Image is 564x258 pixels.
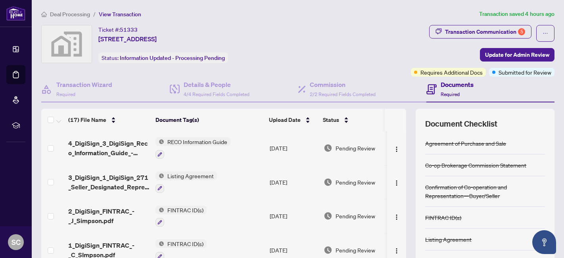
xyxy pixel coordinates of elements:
span: Listing Agreement [164,171,217,180]
img: Status Icon [155,171,164,180]
span: Status [323,116,339,124]
div: Confirmation of Co-operation and Representation—Buyer/Seller [425,183,545,200]
div: Status: [98,52,228,63]
span: Upload Date [269,116,301,124]
img: Status Icon [155,137,164,146]
img: Status Icon [155,206,164,214]
span: Information Updated - Processing Pending [120,54,225,62]
span: Document Checklist [425,118,497,129]
div: Ticket #: [98,25,138,34]
img: Document Status [324,178,332,187]
td: [DATE] [267,165,320,199]
span: ellipsis [543,31,548,36]
div: Agreement of Purchase and Sale [425,139,506,148]
span: SC [12,237,21,248]
th: (17) File Name [65,109,152,131]
img: Logo [393,248,400,254]
span: home [41,12,47,17]
td: [DATE] [267,199,320,233]
h4: Transaction Wizard [56,80,112,89]
button: Status IconRECO Information Guide [155,137,230,159]
button: Status IconListing Agreement [155,171,217,193]
span: 51333 [120,26,138,33]
img: Document Status [324,212,332,220]
button: Logo [390,142,403,154]
img: Logo [393,180,400,186]
button: Open asap [532,230,556,254]
span: Pending Review [336,144,375,152]
span: Deal Processing [50,11,90,18]
div: Listing Agreement [425,235,472,244]
th: Document Tag(s) [152,109,266,131]
span: Update for Admin Review [485,48,549,61]
button: Update for Admin Review [480,48,554,62]
li: / [93,10,96,19]
span: 4/4 Required Fields Completed [184,91,249,97]
span: View Transaction [99,11,141,18]
span: 3_DigiSign_1_DigiSign_271_Seller_Designated_Representation_Agreement_Authority_to_Offer_for_Sale_... [68,173,149,192]
td: [DATE] [267,131,320,165]
span: 2/2 Required Fields Completed [310,91,376,97]
span: Required [441,91,460,97]
span: RECO Information Guide [164,137,230,146]
div: 5 [518,28,525,35]
h4: Documents [441,80,474,89]
button: Status IconFINTRAC ID(s) [155,206,207,227]
button: Logo [390,244,403,256]
button: Logo [390,176,403,189]
span: Requires Additional Docs [420,68,483,77]
th: Upload Date [266,109,320,131]
article: Transaction saved 4 hours ago [479,10,554,19]
span: 2_DigiSign_FINTRAC_-_J_Simpson.pdf [68,206,149,225]
img: Status Icon [155,239,164,248]
span: (17) File Name [68,116,106,124]
span: Required [56,91,75,97]
span: Pending Review [336,246,375,254]
img: Document Status [324,144,332,152]
span: Pending Review [336,178,375,187]
div: Co-op Brokerage Commission Statement [425,161,526,169]
span: FINTRAC ID(s) [164,206,207,214]
h4: Commission [310,80,376,89]
span: [STREET_ADDRESS] [98,34,157,44]
h4: Details & People [184,80,249,89]
button: Transaction Communication5 [429,25,531,39]
span: Pending Review [336,212,375,220]
span: Submitted for Review [499,68,551,77]
img: logo [6,6,25,21]
button: Logo [390,210,403,222]
div: FINTRAC ID(s) [425,213,461,222]
img: Logo [393,214,400,220]
div: Transaction Communication [445,25,525,38]
img: svg%3e [42,25,92,63]
img: Logo [393,146,400,152]
span: FINTRAC ID(s) [164,239,207,248]
span: 4_DigiSign_3_DigiSign_Reco_Information_Guide_-_RECO_Forms.pdf [68,139,149,158]
img: Document Status [324,246,332,254]
th: Status [320,109,387,131]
